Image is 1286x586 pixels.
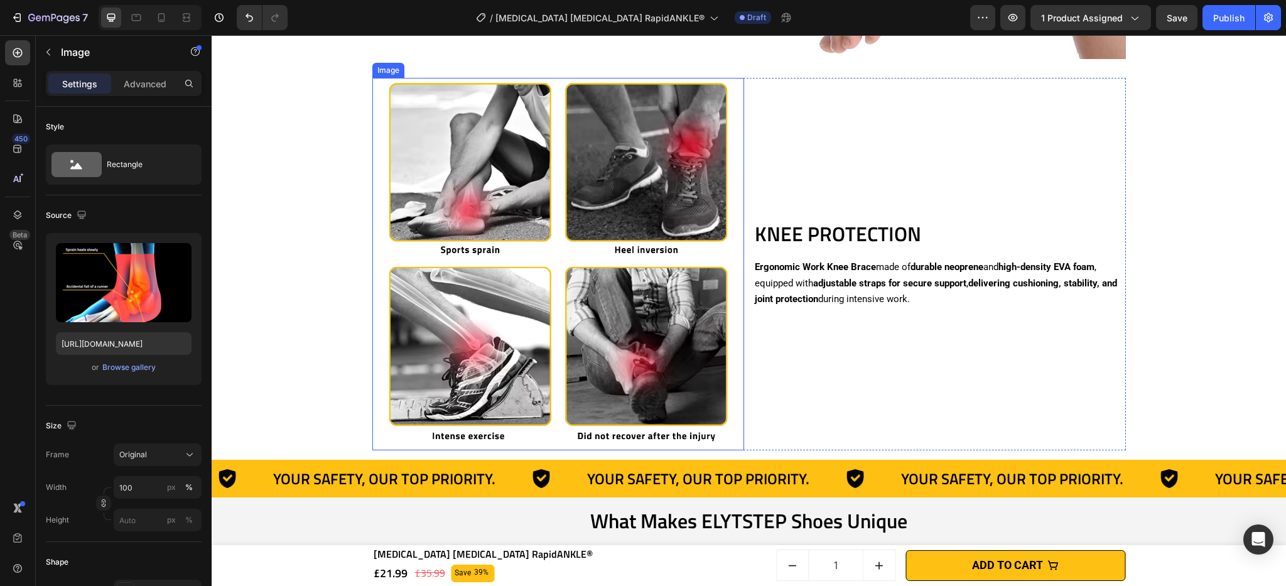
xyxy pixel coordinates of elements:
[241,529,261,547] div: Save
[1167,13,1187,23] span: Save
[114,476,202,499] input: px%
[46,418,79,435] div: Size
[164,513,179,528] button: %
[747,12,766,23] span: Draft
[1041,11,1123,24] span: 1 product assigned
[181,480,197,495] button: px
[12,134,30,144] div: 450
[61,45,168,60] p: Image
[56,243,192,322] img: preview-image
[343,432,626,455] span: YOUR SAFETY, OUR TOP PRIORITY.
[212,35,1286,586] iframe: Design area
[161,43,533,415] img: gempages_509438091501503661-8534df54-0b4f-4f37-a5af-5291e1e52ed7.png
[699,226,772,237] strong: durable neoprene
[114,443,202,466] button: Original
[167,514,176,526] div: px
[181,513,197,528] button: px
[787,226,883,237] strong: high-density EVA foam
[602,242,755,254] strong: adjustable straps for secure support
[46,207,89,224] div: Source
[652,515,683,545] button: increment
[46,121,64,133] div: Style
[114,509,202,531] input: px%
[185,482,193,493] div: %
[56,332,192,355] input: https://example.com/image.jpg
[102,361,156,374] button: Browse gallery
[490,11,493,24] span: /
[657,432,940,455] span: YOUR SAFETY, OUR TOP PRIORITY.
[30,432,312,455] span: YOUR SAFETY, OUR TOP PRIORITY.
[1213,11,1245,24] div: Publish
[167,482,176,493] div: px
[542,185,914,214] h2: KNEE PROTECTION
[62,77,97,90] p: Settings
[5,5,94,30] button: 7
[543,226,664,237] strong: Ergonomic Work Knee Brace
[202,528,235,548] div: £35.99
[543,224,913,273] p: made of and , equipped with , during intensive work.
[760,520,831,540] div: ADD TO CART
[1030,5,1151,30] button: 1 product assigned
[185,514,193,526] div: %
[46,482,67,493] label: Width
[1243,524,1273,555] div: Open Intercom Messenger
[163,30,190,41] div: Image
[46,449,69,460] label: Frame
[971,432,1254,455] span: YOUR SAFETY, OUR TOP PRIORITY.
[92,360,99,375] span: or
[9,230,30,240] div: Beta
[124,77,166,90] p: Advanced
[694,515,914,545] button: ADD TO CART
[1202,5,1255,30] button: Publish
[495,11,705,24] span: [MEDICAL_DATA] [MEDICAL_DATA] RapidANKLE®
[119,449,147,460] span: Original
[161,511,464,527] h1: [MEDICAL_DATA] [MEDICAL_DATA] RapidANKLE®
[164,480,179,495] button: %
[46,514,69,526] label: Height
[46,556,68,568] div: Shape
[261,529,278,546] div: 39%
[1156,5,1197,30] button: Save
[597,515,652,545] input: quantity
[102,362,156,373] div: Browse gallery
[237,5,288,30] div: Undo/Redo
[161,472,914,501] h2: What Makes ELYTSTEP Shoes Unique
[161,527,197,550] div: £21.99
[82,10,88,25] p: 7
[565,515,597,545] button: decrement
[107,150,183,179] div: Rectangle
